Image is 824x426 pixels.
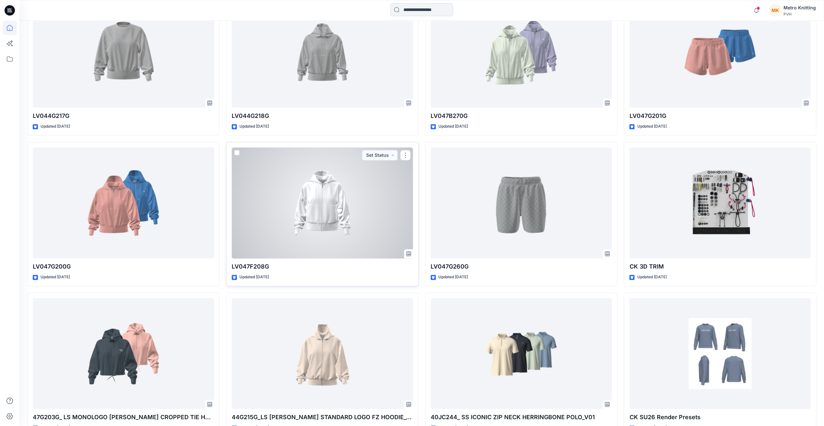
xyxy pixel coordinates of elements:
a: LV047G200G [33,147,214,258]
a: 44G215G_LS TERRY STANDARD LOGO FZ HOODIE_V01 [232,298,413,409]
p: Updated [DATE] [438,123,468,130]
a: CK 3D TRIM [629,147,811,258]
p: LV044G217G [33,111,214,121]
p: Updated [DATE] [41,274,70,281]
div: PVH [783,12,816,17]
a: CK SU26 Render Presets [629,298,811,409]
div: MK [769,5,781,16]
p: Updated [DATE] [637,123,667,130]
a: 40JC244_ SS ICONIC ZIP NECK HERRINGBONE POLO_V01 [431,298,612,409]
p: LV044G218G [232,111,413,121]
p: Updated [DATE] [438,274,468,281]
a: 47G203G_ LS MONOLOGO TERRY CROPPED TIE HZ HOOD_V01 [33,298,214,409]
p: LV047G260G [431,262,612,271]
p: 44G215G_LS [PERSON_NAME] STANDARD LOGO FZ HOODIE_V01 [232,413,413,422]
p: LV047G200G [33,262,214,271]
p: CK 3D TRIM [629,262,811,271]
p: LV047B270G [431,111,612,121]
p: LV047G201G [629,111,811,121]
p: 40JC244_ SS ICONIC ZIP NECK HERRINGBONE POLO_V01 [431,413,612,422]
p: LV047F208G [232,262,413,271]
p: 47G203G_ LS MONOLOGO [PERSON_NAME] CROPPED TIE HZ HOOD_V01 [33,413,214,422]
a: LV047G260G [431,147,612,258]
a: LV047F208G [232,147,413,258]
p: CK SU26 Render Presets [629,413,811,422]
div: Metro Knitting [783,4,816,12]
p: Updated [DATE] [637,274,667,281]
p: Updated [DATE] [41,123,70,130]
p: Updated [DATE] [239,274,269,281]
p: Updated [DATE] [239,123,269,130]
